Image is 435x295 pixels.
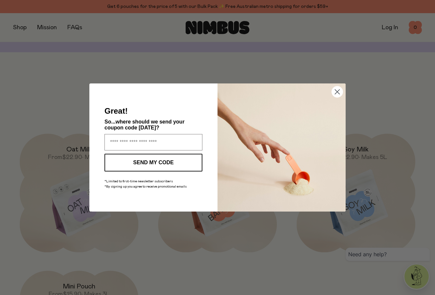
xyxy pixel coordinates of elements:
span: *By signing up you agree to receive promotional emails [104,185,187,188]
button: Close dialog [332,86,343,98]
input: Enter your email address [104,134,202,150]
span: Great! [104,106,128,115]
button: SEND MY CODE [104,154,202,171]
span: *Limited to first-time newsletter subscribers [104,180,173,183]
img: c0d45117-8e62-4a02-9742-374a5db49d45.jpeg [217,83,346,212]
span: So...where should we send your coupon code [DATE]? [104,119,185,130]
